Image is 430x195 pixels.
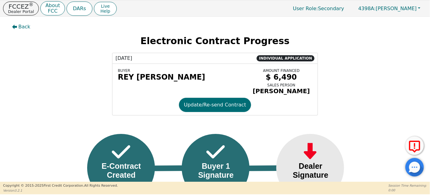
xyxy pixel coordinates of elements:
[191,162,241,180] div: Buyer 1 Signature
[100,9,110,14] span: Help
[100,4,110,9] span: Live
[358,6,417,11] span: [PERSON_NAME]
[29,2,34,7] sup: ®
[40,1,65,16] button: AboutFCC
[286,162,335,180] div: Dealer Signature
[96,162,146,180] div: E-Contract Created
[179,98,251,112] button: Update/Re-send Contract
[287,2,350,15] a: User Role:Secondary
[18,23,30,31] span: Back
[388,188,427,193] p: 0:00
[112,141,130,163] img: Frame
[206,141,225,163] img: Frame
[8,3,34,10] p: FCCEZ
[241,165,305,171] img: Line
[8,10,34,14] p: Dealer Portal
[352,4,427,13] button: 4398A:[PERSON_NAME]
[118,68,246,73] div: BUYER
[45,3,60,8] p: About
[388,183,427,188] p: Session Time Remaining:
[146,165,211,171] img: Line
[250,83,312,87] div: SALES PERSON
[7,35,423,47] h2: Electronic Contract Progress
[94,2,117,15] button: LiveHelp
[250,68,312,73] div: AMOUNT FINANCED
[257,55,314,61] span: INDIVIDUAL APPLICATION
[250,73,312,81] div: $ 6,490
[116,55,132,62] span: [DATE]
[7,20,35,34] button: Back
[250,87,312,95] div: [PERSON_NAME]
[293,6,318,11] span: User Role :
[3,2,39,15] button: FCCEZ®Dealer Portal
[3,183,118,189] p: Copyright © 2015- 2025 First Credit Corporation.
[405,136,424,155] button: Report Error to FCC
[301,141,319,163] img: Frame
[84,184,118,188] span: All Rights Reserved.
[67,2,92,16] button: DARs
[3,188,118,193] p: Version 3.2.1
[118,73,246,81] div: REY [PERSON_NAME]
[287,2,350,15] p: Secondary
[45,9,60,14] p: FCC
[358,6,376,11] span: 4398A:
